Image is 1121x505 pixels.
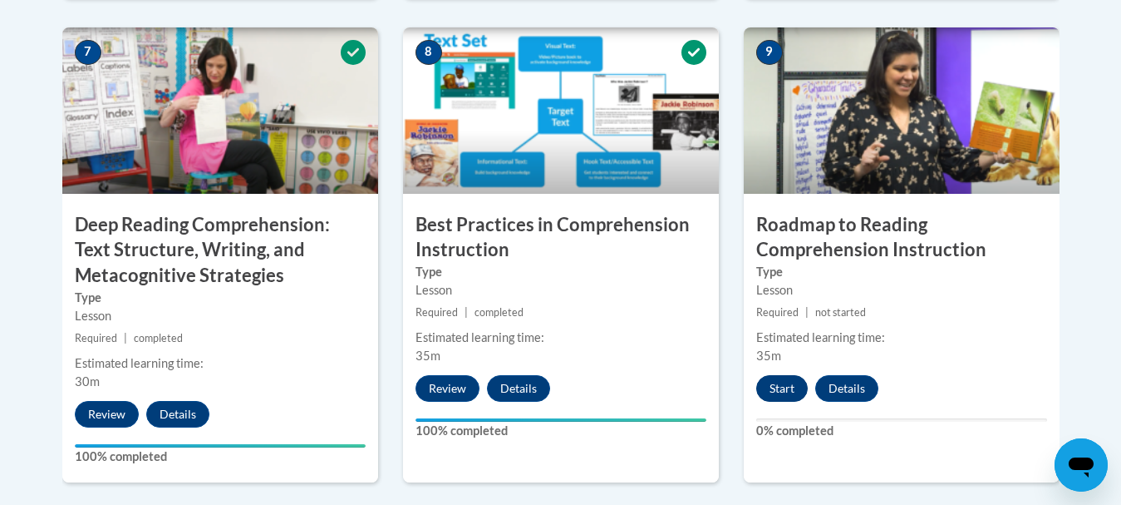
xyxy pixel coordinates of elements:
span: | [465,306,468,319]
label: 100% completed [415,422,706,440]
span: | [805,306,809,319]
span: 9 [756,40,783,65]
label: Type [415,263,706,281]
div: Lesson [415,281,706,300]
span: 30m [75,374,100,389]
div: Estimated learning time: [756,329,1047,347]
iframe: Button to launch messaging window [1055,438,1108,492]
span: completed [134,332,183,344]
h3: Best Practices in Comprehension Instruction [403,212,719,264]
span: Required [415,306,458,319]
div: Your progress [415,418,706,422]
label: 0% completed [756,422,1047,440]
h3: Roadmap to Reading Comprehension Instruction [744,212,1060,264]
div: Estimated learning time: [75,354,366,373]
span: 7 [75,40,101,65]
img: Course Image [62,27,378,194]
span: completed [474,306,524,319]
label: 100% completed [75,448,366,466]
div: Estimated learning time: [415,329,706,347]
span: 8 [415,40,442,65]
button: Details [146,401,209,428]
div: Your progress [75,444,366,448]
img: Course Image [744,27,1060,194]
button: Review [415,375,479,402]
span: Required [75,332,117,344]
span: 35m [415,349,440,363]
label: Type [75,289,366,307]
button: Review [75,401,139,428]
span: 35m [756,349,781,363]
div: Lesson [75,307,366,325]
span: | [124,332,127,344]
div: Lesson [756,281,1047,300]
h3: Deep Reading Comprehension: Text Structure, Writing, and Metacognitive Strategies [62,212,378,289]
img: Course Image [403,27,719,194]
button: Details [487,375,550,402]
button: Details [815,375,878,402]
span: not started [815,306,866,319]
span: Required [756,306,799,319]
button: Start [756,375,808,402]
label: Type [756,263,1047,281]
